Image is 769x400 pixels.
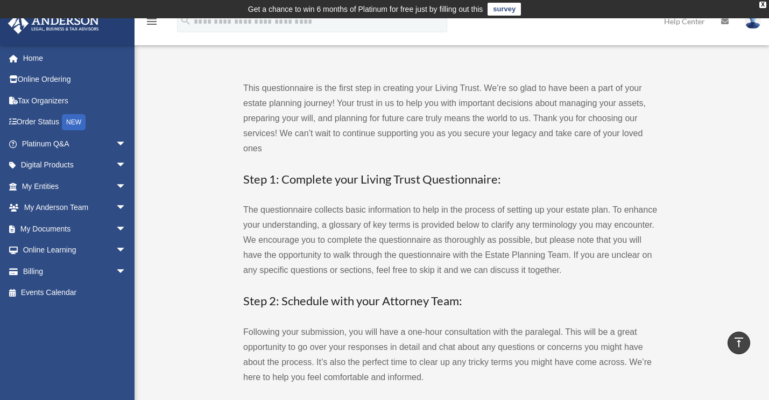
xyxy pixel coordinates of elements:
i: vertical_align_top [732,336,745,349]
p: Following your submission, you will have a one-hour consultation with the paralegal. This will be... [243,325,658,385]
h3: Step 1: Complete your Living Trust Questionnaire: [243,171,658,188]
a: Events Calendar [8,282,143,304]
h3: Step 2: Schedule with your Attorney Team: [243,293,658,310]
a: Billingarrow_drop_down [8,261,143,282]
i: search [180,15,192,26]
p: This questionnaire is the first step in creating your Living Trust. We’re so glad to have been a ... [243,81,658,156]
span: arrow_drop_down [116,218,137,240]
div: close [759,2,766,8]
div: Get a chance to win 6 months of Platinum for free just by filling out this [248,3,483,16]
span: arrow_drop_down [116,133,137,155]
a: vertical_align_top [728,332,750,354]
a: survey [488,3,521,16]
a: Online Ordering [8,69,143,90]
a: Digital Productsarrow_drop_down [8,155,143,176]
a: My Documentsarrow_drop_down [8,218,143,240]
a: Tax Organizers [8,90,143,111]
a: Online Learningarrow_drop_down [8,240,143,261]
a: menu [145,19,158,28]
img: User Pic [745,13,761,29]
span: arrow_drop_down [116,155,137,177]
span: arrow_drop_down [116,197,137,219]
i: menu [145,15,158,28]
span: arrow_drop_down [116,240,137,262]
a: Order StatusNEW [8,111,143,134]
p: The questionnaire collects basic information to help in the process of setting up your estate pla... [243,202,658,278]
a: Platinum Q&Aarrow_drop_down [8,133,143,155]
img: Anderson Advisors Platinum Portal [5,13,102,34]
a: Home [8,47,143,69]
span: arrow_drop_down [116,176,137,198]
div: NEW [62,114,86,130]
a: My Anderson Teamarrow_drop_down [8,197,143,219]
a: My Entitiesarrow_drop_down [8,176,143,197]
span: arrow_drop_down [116,261,137,283]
